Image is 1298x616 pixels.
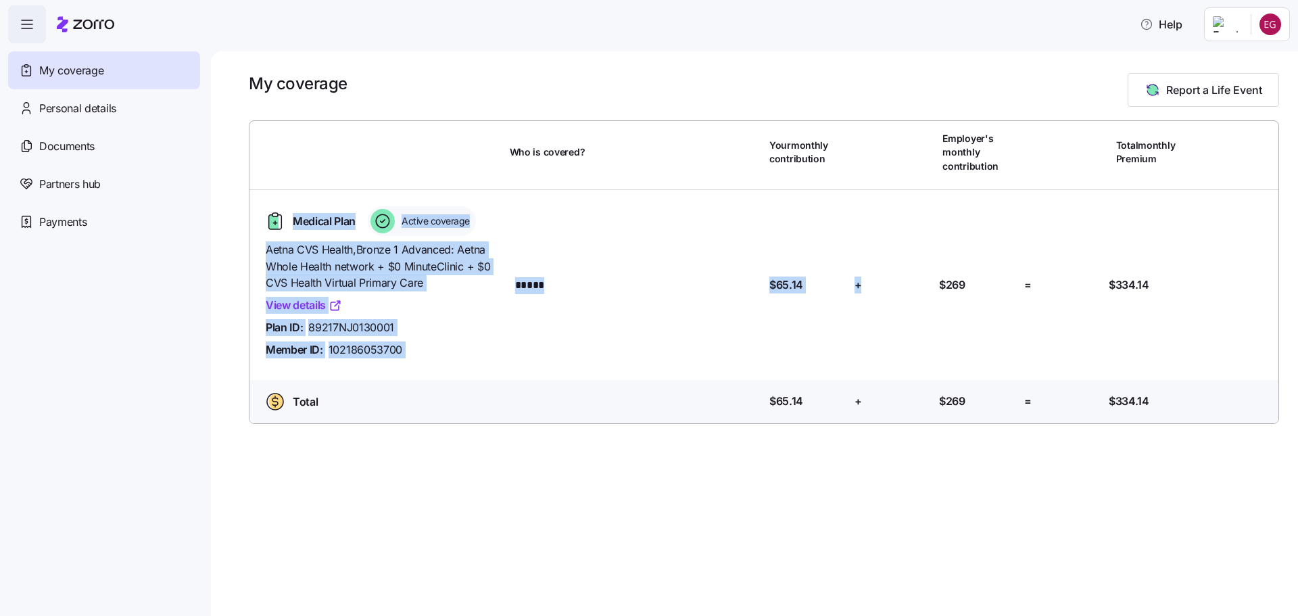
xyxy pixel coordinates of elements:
[8,165,200,203] a: Partners hub
[1109,393,1149,410] span: $334.14
[1213,16,1240,32] img: Employer logo
[769,139,845,166] span: Your monthly contribution
[39,138,95,155] span: Documents
[1128,73,1279,107] button: Report a Life Event
[266,297,342,314] a: View details
[8,51,200,89] a: My coverage
[855,277,862,293] span: +
[1024,393,1032,410] span: =
[1109,277,1149,293] span: $334.14
[1140,16,1182,32] span: Help
[1024,277,1032,293] span: =
[249,73,347,94] h1: My coverage
[39,214,87,231] span: Payments
[8,89,200,127] a: Personal details
[769,393,803,410] span: $65.14
[293,213,356,230] span: Medical Plan
[39,176,101,193] span: Partners hub
[942,132,1018,173] span: Employer's monthly contribution
[855,393,862,410] span: +
[329,341,402,358] span: 102186053700
[293,394,318,410] span: Total
[769,277,803,293] span: $65.14
[510,145,585,159] span: Who is covered?
[39,100,116,117] span: Personal details
[1129,11,1193,38] button: Help
[1116,139,1192,166] span: Total monthly Premium
[1166,82,1262,98] span: Report a Life Event
[8,203,200,241] a: Payments
[39,62,103,79] span: My coverage
[8,127,200,165] a: Documents
[266,241,499,291] span: Aetna CVS Health , Bronze 1 Advanced: Aetna Whole Health network + $0 MinuteClinic + $0 CVS Healt...
[939,393,965,410] span: $269
[308,319,394,336] span: 89217NJ0130001
[266,341,323,358] span: Member ID:
[266,319,303,336] span: Plan ID:
[1259,14,1281,35] img: 921be0133f2bdac664a7bc032f670633
[939,277,965,293] span: $269
[398,214,470,228] span: Active coverage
